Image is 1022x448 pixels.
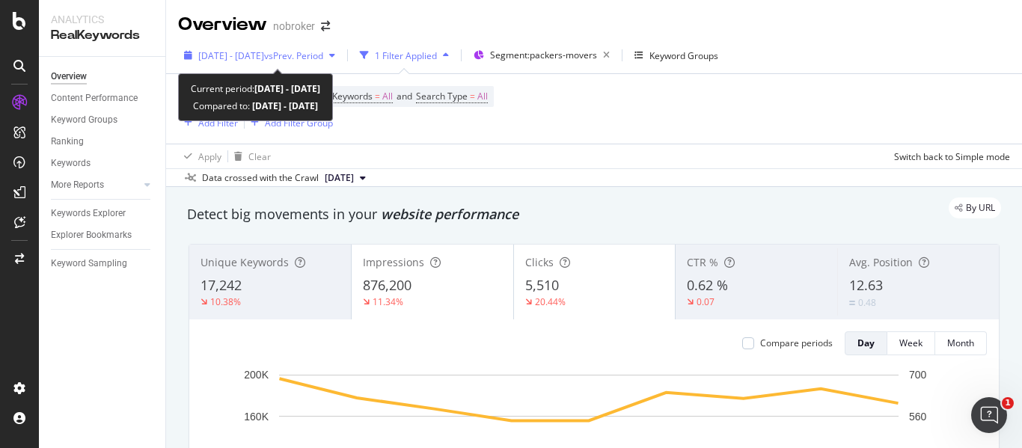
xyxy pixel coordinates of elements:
[201,255,289,269] span: Unique Keywords
[51,227,132,243] div: Explorer Bookmarks
[210,295,241,308] div: 10.38%
[319,169,372,187] button: [DATE]
[51,90,155,106] a: Content Performance
[265,117,333,129] div: Add Filter Group
[628,43,724,67] button: Keyword Groups
[198,117,238,129] div: Add Filter
[245,114,333,132] button: Add Filter Group
[178,12,267,37] div: Overview
[254,82,320,95] b: [DATE] - [DATE]
[373,295,403,308] div: 11.34%
[51,256,155,271] a: Keyword Sampling
[894,150,1010,163] div: Switch back to Simple mode
[332,90,373,102] span: Keywords
[477,86,488,107] span: All
[51,112,117,128] div: Keyword Groups
[849,276,883,294] span: 12.63
[51,177,104,193] div: More Reports
[363,276,411,294] span: 876,200
[687,276,728,294] span: 0.62 %
[51,206,126,221] div: Keywords Explorer
[909,411,927,423] text: 560
[947,337,974,349] div: Month
[191,80,320,97] div: Current period:
[51,177,140,193] a: More Reports
[909,369,927,381] text: 700
[935,331,987,355] button: Month
[51,206,155,221] a: Keywords Explorer
[244,369,269,381] text: 200K
[857,337,875,349] div: Day
[51,256,127,271] div: Keyword Sampling
[858,296,876,309] div: 0.48
[193,97,318,114] div: Compared to:
[375,90,380,102] span: =
[470,90,475,102] span: =
[198,49,264,62] span: [DATE] - [DATE]
[899,337,922,349] div: Week
[525,276,559,294] span: 5,510
[888,144,1010,168] button: Switch back to Simple mode
[273,19,315,34] div: nobroker
[1002,397,1014,409] span: 1
[51,227,155,243] a: Explorer Bookmarks
[468,43,616,67] button: Segment:packers-movers
[198,150,221,163] div: Apply
[363,255,424,269] span: Impressions
[760,337,833,349] div: Compare periods
[649,49,718,62] div: Keyword Groups
[397,90,412,102] span: and
[887,331,935,355] button: Week
[687,255,718,269] span: CTR %
[51,27,153,44] div: RealKeywords
[490,49,597,61] span: Segment: packers-movers
[697,295,715,308] div: 0.07
[525,255,554,269] span: Clicks
[178,144,221,168] button: Apply
[51,90,138,106] div: Content Performance
[248,150,271,163] div: Clear
[201,276,242,294] span: 17,242
[264,49,323,62] span: vs Prev. Period
[849,301,855,305] img: Equal
[244,411,269,423] text: 160K
[51,134,84,150] div: Ranking
[416,90,468,102] span: Search Type
[178,114,238,132] button: Add Filter
[51,12,153,27] div: Analytics
[51,156,91,171] div: Keywords
[971,397,1007,433] iframe: Intercom live chat
[845,331,887,355] button: Day
[228,144,271,168] button: Clear
[178,43,341,67] button: [DATE] - [DATE]vsPrev. Period
[535,295,566,308] div: 20.44%
[51,69,87,85] div: Overview
[382,86,393,107] span: All
[354,43,455,67] button: 1 Filter Applied
[51,69,155,85] a: Overview
[325,171,354,185] span: 2025 Sep. 1st
[51,156,155,171] a: Keywords
[202,171,319,185] div: Data crossed with the Crawl
[51,134,155,150] a: Ranking
[849,255,913,269] span: Avg. Position
[966,203,995,212] span: By URL
[375,49,437,62] div: 1 Filter Applied
[321,21,330,31] div: arrow-right-arrow-left
[250,99,318,112] b: [DATE] - [DATE]
[949,197,1001,218] div: legacy label
[51,112,155,128] a: Keyword Groups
